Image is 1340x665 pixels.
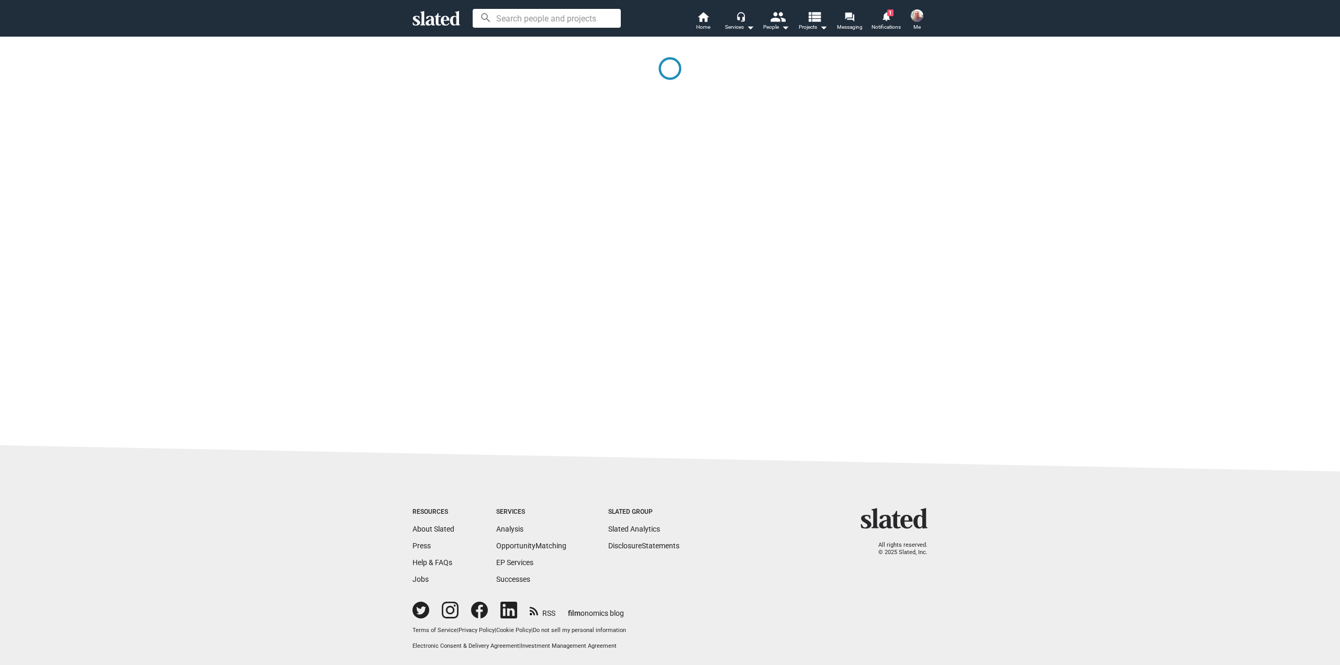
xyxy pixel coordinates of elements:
[496,508,566,516] div: Services
[763,21,789,33] div: People
[904,7,930,35] button: Clark GraffMe
[519,643,521,649] span: |
[608,508,679,516] div: Slated Group
[496,558,533,567] a: EP Services
[887,9,894,16] span: 1
[795,10,831,33] button: Projects
[530,602,555,618] a: RSS
[495,627,496,634] span: |
[881,11,891,21] mat-icon: notifications
[817,21,830,33] mat-icon: arrow_drop_down
[758,10,795,33] button: People
[696,21,710,33] span: Home
[457,627,459,634] span: |
[844,12,854,21] mat-icon: forum
[685,10,721,33] a: Home
[496,525,523,533] a: Analysis
[779,21,791,33] mat-icon: arrow_drop_down
[412,575,429,583] a: Jobs
[867,542,928,557] p: All rights reserved. © 2025 Slated, Inc.
[473,9,621,28] input: Search people and projects
[568,600,624,618] a: filmonomics blog
[770,9,785,24] mat-icon: people
[412,525,454,533] a: About Slated
[412,627,457,634] a: Terms of Service
[868,10,904,33] a: 1Notifications
[533,627,626,635] button: Do not sell my personal information
[911,9,923,22] img: Clark Graff
[807,9,822,24] mat-icon: view_list
[725,21,754,33] div: Services
[568,609,580,617] span: film
[837,21,863,33] span: Messaging
[412,643,519,649] a: Electronic Consent & Delivery Agreement
[608,542,679,550] a: DisclosureStatements
[412,558,452,567] a: Help & FAQs
[799,21,828,33] span: Projects
[496,575,530,583] a: Successes
[531,627,533,634] span: |
[697,10,709,23] mat-icon: home
[496,542,566,550] a: OpportunityMatching
[913,21,921,33] span: Me
[608,525,660,533] a: Slated Analytics
[744,21,756,33] mat-icon: arrow_drop_down
[412,542,431,550] a: Press
[736,12,745,21] mat-icon: headset_mic
[459,627,495,634] a: Privacy Policy
[412,508,454,516] div: Resources
[521,643,617,649] a: Investment Management Agreement
[721,10,758,33] button: Services
[872,21,901,33] span: Notifications
[496,627,531,634] a: Cookie Policy
[831,10,868,33] a: Messaging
